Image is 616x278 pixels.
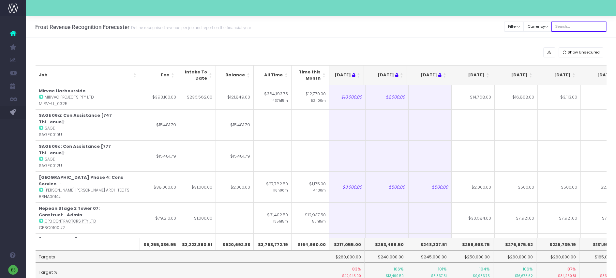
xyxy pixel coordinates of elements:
[365,238,408,250] th: $253,499.50
[216,140,254,171] td: $15,481.79
[129,24,251,30] small: Define recognised revenue per job and report on the financial year
[45,188,129,193] abbr: Brewster Hjorth Architects
[216,65,254,85] th: Balance: activate to sort column ascending
[321,65,364,85] th: Jun 25 : activate to sort column ascending
[36,109,140,140] td: : SAGE0010U
[438,266,447,272] span: 101%
[536,65,579,85] th: Nov 25: activate to sort column ascending
[178,233,216,264] td: $49,160.00
[45,126,55,131] abbr: SAGE
[216,85,254,110] td: $121,849.00
[504,22,524,32] button: Filter
[538,85,581,110] td: $3,113.00
[479,266,490,272] span: 104%
[493,250,536,263] td: $260,000.00
[36,250,330,263] td: Targets
[551,22,607,32] input: Search...
[312,218,326,224] small: 56h15m
[524,22,552,32] button: Currency
[567,266,576,272] span: 87%
[39,236,111,249] strong: [PERSON_NAME] - P5 Contract Documentation...
[450,238,493,250] th: $259,983.75
[178,85,216,110] td: $236,562.00
[178,238,216,250] th: $3,223,860.51
[313,187,326,193] small: 4h30m
[523,266,533,272] span: 106%
[45,157,55,162] abbr: SAGE
[452,85,495,110] td: $14,768.00
[36,233,140,264] td: : BVNA0032U
[493,65,536,85] th: Oct 25: activate to sort column ascending
[450,250,493,263] td: $250,000.00
[140,85,180,110] td: $393,100.00
[8,265,18,275] img: images/default_profile_image.png
[273,218,288,224] small: 135h15m
[311,97,326,103] small: 52h00m
[352,266,361,272] span: 83%
[292,171,329,202] td: $1,175.00
[39,112,112,125] strong: SAGE 06a: Con Assistance [747 Thi...enue]
[323,171,366,202] td: $3,000.00
[39,205,100,218] strong: Nepean Stage 2 Tower 07: Construct...Admin
[538,171,581,202] td: $500.00
[254,233,292,264] td: $218,252.50
[140,171,180,202] td: $38,000.00
[495,202,538,233] td: $7,921.00
[538,202,581,233] td: $7,921.00
[536,238,579,250] th: $225,739.19
[409,171,452,202] td: $500.00
[292,65,329,85] th: Time this Month: activate to sort column ascending
[36,202,140,233] td: : CPBC0100U2
[452,202,495,233] td: $30,684.00
[178,202,216,233] td: $1,000.00
[140,202,180,233] td: $79,210.00
[493,238,536,250] th: $276,675.62
[495,85,538,110] td: $16,808.00
[495,171,538,202] td: $500.00
[140,233,180,264] td: $49,160.00
[36,85,140,110] td: : MIRV-U_0325
[254,202,292,233] td: $31,402.50
[35,24,251,30] h3: Frost Revenue Recognition Forecaster
[178,171,216,202] td: $31,000.00
[140,65,178,85] th: Fee: activate to sort column ascending
[394,266,404,272] span: 106%
[178,65,216,85] th: Intake To Date: activate to sort column ascending
[140,140,180,171] td: $15,481.79
[39,174,123,187] strong: [GEOGRAPHIC_DATA] Phase 4: Cons Service...
[366,171,409,202] td: $500.00
[568,50,600,55] span: Show Unsecured
[452,171,495,202] td: $2,000.00
[407,238,450,250] th: $248,337.51
[322,250,365,263] td: $260,000.00
[140,238,180,250] th: $5,255,036.95
[39,88,85,94] strong: Mirvac Harbourside
[45,95,94,100] abbr: Mirvac Projects Pty Ltd
[364,65,407,85] th: Jul 25 : activate to sort column ascending
[140,109,180,140] td: $15,481.79
[36,171,140,202] td: : BRHA0014U
[407,65,450,85] th: Aug 25 : activate to sort column ascending
[254,85,292,110] td: $364,193.75
[322,238,365,250] th: $217,055.00
[36,65,140,85] th: Job: activate to sort column ascending
[366,85,409,110] td: $2,000.00
[407,250,450,263] td: $245,000.00
[272,97,288,103] small: 1437h15m
[292,202,329,233] td: $12,937.50
[273,187,288,193] small: 116h00m
[36,140,140,171] td: : SAGE0012U
[536,250,579,263] td: $260,000.00
[450,65,493,85] th: Sep 25: activate to sort column ascending
[216,109,254,140] td: $15,481.79
[254,171,292,202] td: $27,782.50
[323,85,366,110] td: $10,000.00
[39,143,111,156] strong: SAGE 06c: Con Assistance [777 Thi...enue]
[559,47,604,57] button: Show Unsecured
[292,85,329,110] td: $12,770.00
[216,238,254,250] th: $920,692.88
[254,238,292,250] th: $3,793,772.19
[216,171,254,202] td: $2,000.00
[292,238,329,250] th: $164,960.00
[254,65,292,85] th: All Time: activate to sort column ascending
